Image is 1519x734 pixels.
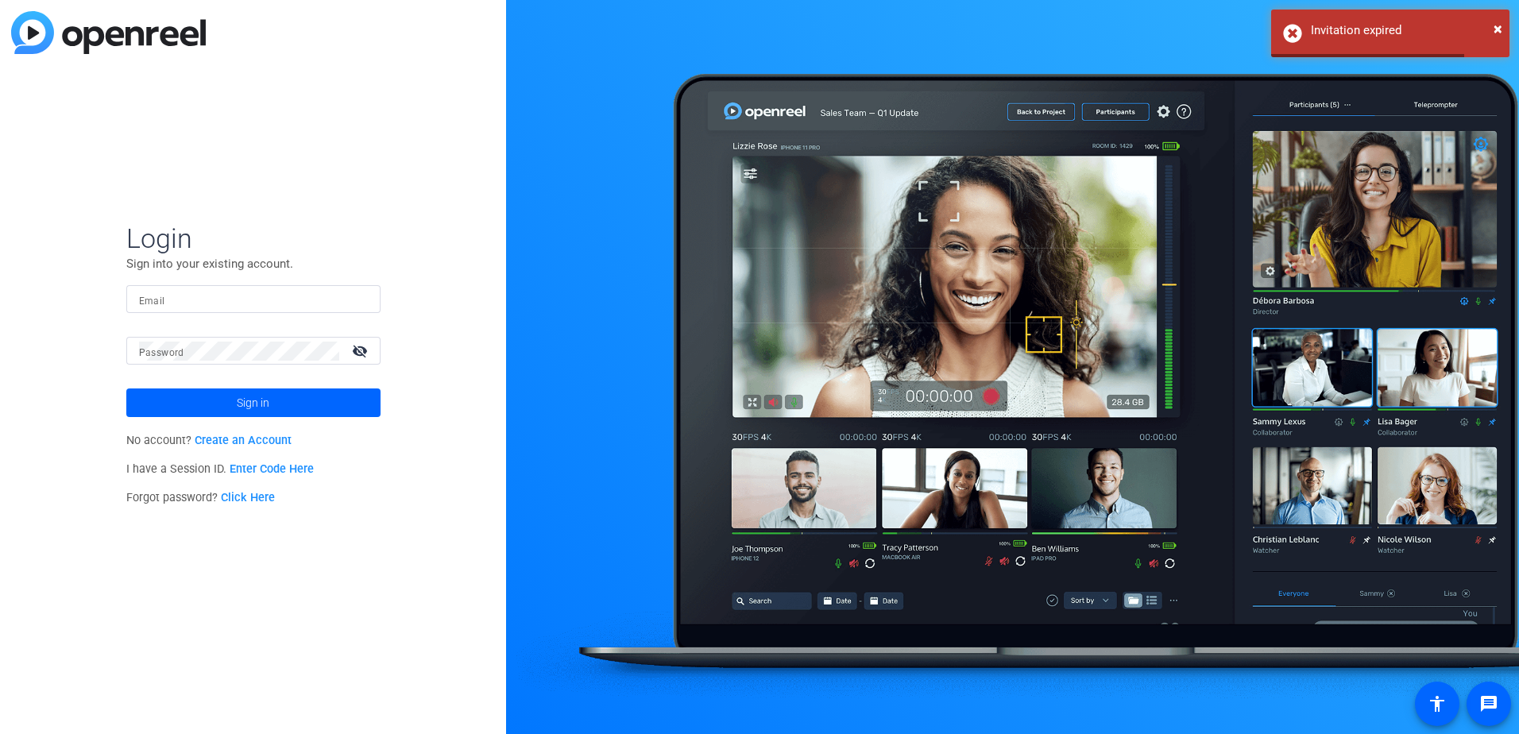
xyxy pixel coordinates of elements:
[126,434,292,447] span: No account?
[195,434,292,447] a: Create an Account
[1311,21,1498,40] div: Invitation expired
[11,11,206,54] img: blue-gradient.svg
[230,462,314,476] a: Enter Code Here
[1494,19,1502,38] span: ×
[1494,17,1502,41] button: Close
[237,383,269,423] span: Sign in
[126,491,276,504] span: Forgot password?
[126,222,381,255] span: Login
[1428,694,1447,713] mat-icon: accessibility
[126,388,381,417] button: Sign in
[139,347,184,358] mat-label: Password
[1479,694,1498,713] mat-icon: message
[126,255,381,272] p: Sign into your existing account.
[139,296,165,307] mat-label: Email
[126,462,315,476] span: I have a Session ID.
[139,290,368,309] input: Enter Email Address
[342,339,381,362] mat-icon: visibility_off
[221,491,275,504] a: Click Here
